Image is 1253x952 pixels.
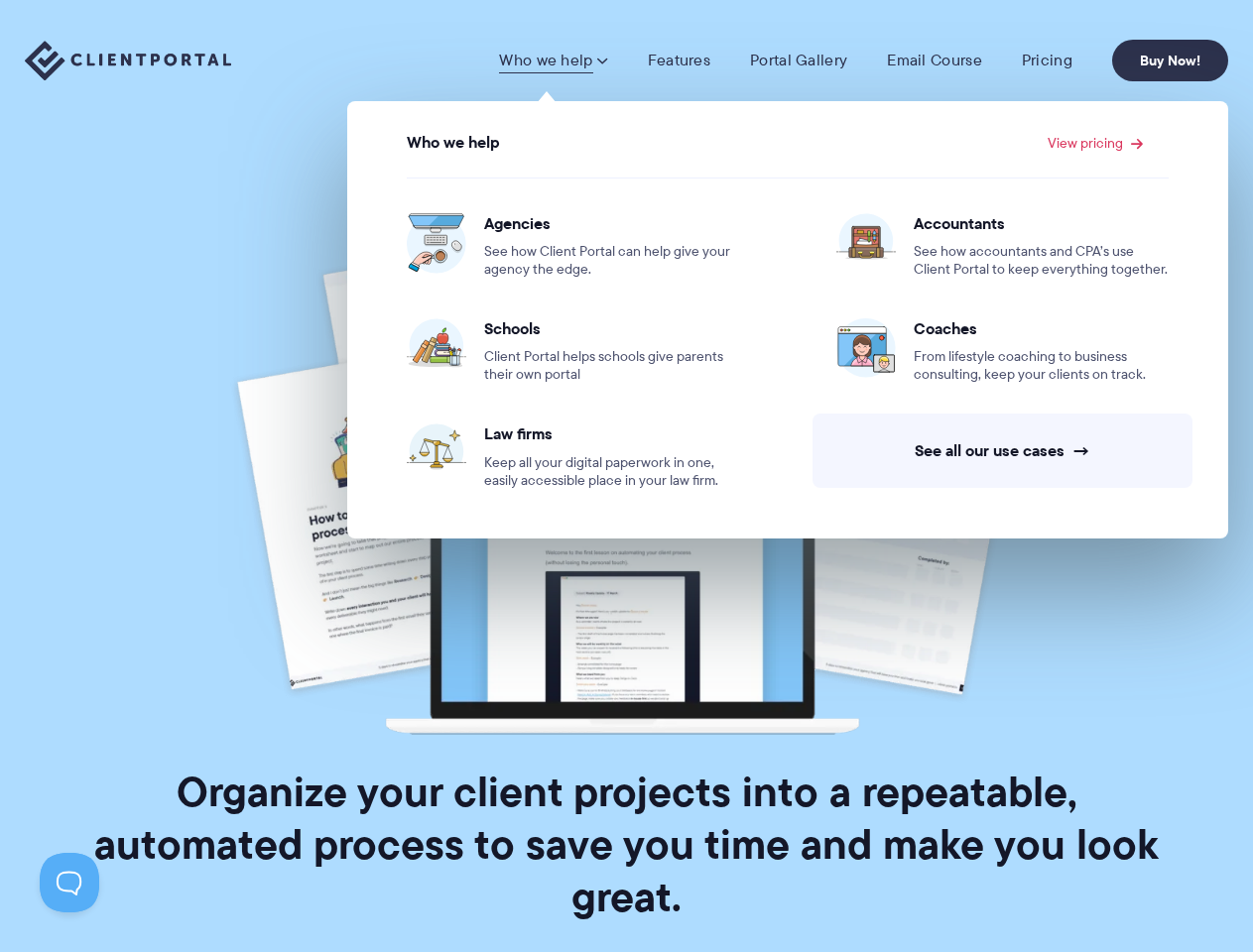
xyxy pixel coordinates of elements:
span: Schools [484,318,739,338]
a: Features [648,51,710,70]
a: Buy Now! [1112,40,1228,81]
iframe: Toggle Customer Support [40,853,99,912]
a: Email Course [887,51,982,70]
span: Agencies [484,213,739,233]
a: See all our use cases [813,414,1192,488]
span: Client Portal helps schools give parents their own portal [484,348,739,384]
span: Coaches [914,318,1169,338]
a: Pricing [1022,51,1072,70]
span: See how accountants and CPA’s use Client Portal to keep everything together. [914,243,1169,279]
h1: Organize your client projects into a repeatable, automated process to save you time and make you ... [69,766,1184,923]
span: Keep all your digital paperwork in one, easily accessible place in your law firm. [484,454,739,490]
span: Who we help [407,134,500,152]
span: From lifestyle coaching to business consulting, keep your clients on track. [914,348,1169,384]
span: See how Client Portal can help give your agency the edge. [484,243,739,279]
a: Portal Gallery [750,51,847,70]
ul: Who we help [347,101,1228,538]
span: → [1072,440,1090,461]
a: View pricing [1048,136,1143,150]
ul: View pricing [358,159,1217,510]
span: Accountants [914,213,1169,233]
span: Law firms [484,423,739,443]
a: Who we help [499,51,607,70]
